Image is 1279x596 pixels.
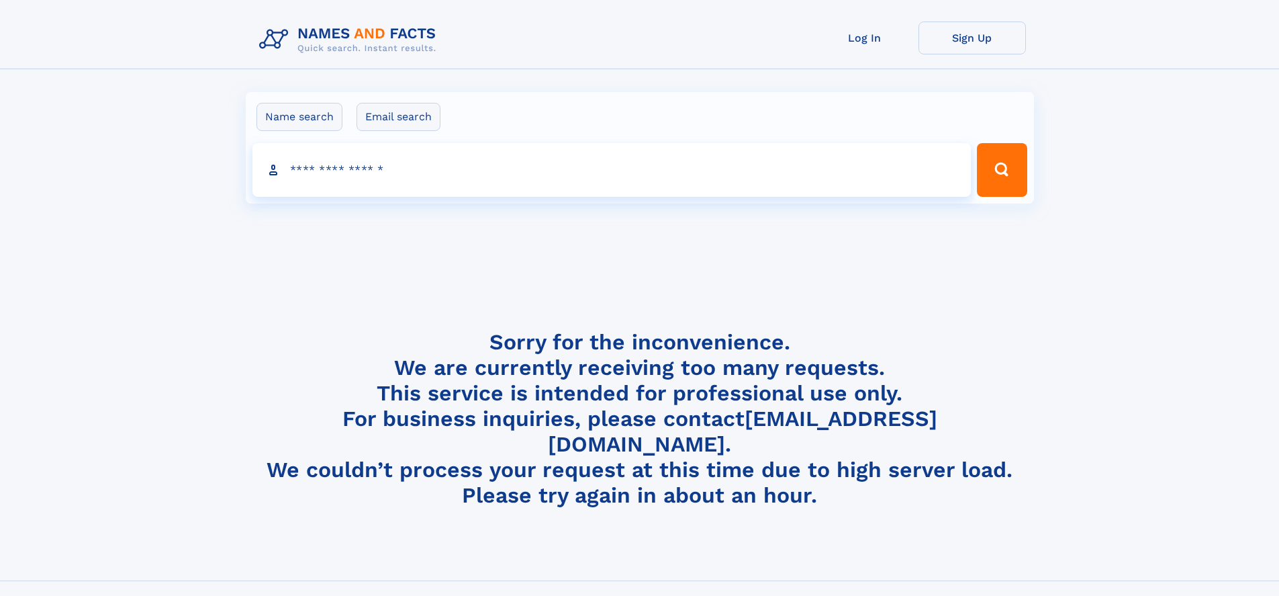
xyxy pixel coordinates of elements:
[918,22,1026,54] a: Sign Up
[256,103,342,131] label: Name search
[548,406,937,457] a: [EMAIL_ADDRESS][DOMAIN_NAME]
[252,143,972,197] input: search input
[254,22,447,58] img: Logo Names and Facts
[811,22,918,54] a: Log In
[977,143,1027,197] button: Search Button
[357,103,440,131] label: Email search
[254,329,1026,509] h4: Sorry for the inconvenience. We are currently receiving too many requests. This service is intend...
